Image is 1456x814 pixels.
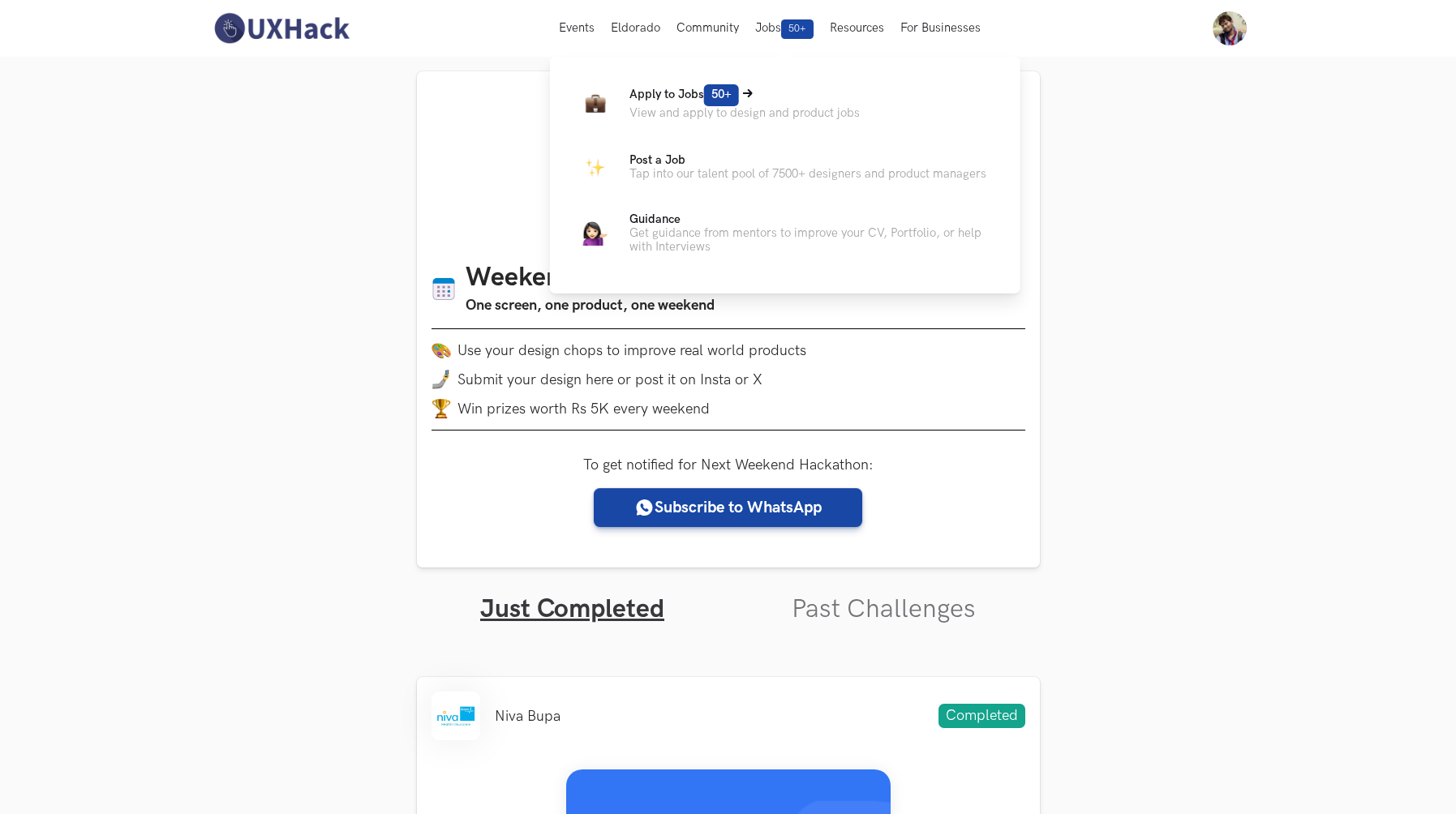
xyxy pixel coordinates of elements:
[417,568,1040,625] ul: Tabs Interface
[495,708,560,725] li: Niva Bupa
[432,276,456,302] img: Calendar icon
[432,399,451,418] img: trophy.png
[466,263,719,294] h1: Weekend Hackathons
[594,488,862,527] a: Subscribe to WhatsApp
[585,157,605,178] img: Parking
[629,167,986,181] p: Tap into our talent pool of 7500+ designers and product managers
[432,399,1025,418] li: Win prizes worth Rs 5K every weekend
[432,341,451,360] img: palette.png
[432,341,1025,360] li: Use your design chops to improve real world products
[629,106,860,120] p: View and apply to design and product jobs
[629,226,994,254] p: Get guidance from mentors to improve your CV, Portfolio, or help with Interviews
[576,148,994,186] a: ParkingPost a JobTap into our talent pool of 7500+ designers and product managers
[432,370,451,389] img: mobile-in-hand.png
[585,92,605,113] img: Briefcase
[629,153,685,167] span: Post a Job
[209,11,354,45] img: UXHack-logo.png
[629,212,681,226] span: Guidance
[466,294,719,317] h3: One screen, one product, one weekend
[792,593,976,625] a: Past Challenges
[576,83,994,122] a: BriefcaseApply to Jobs50+View and apply to design and product jobs
[480,593,664,625] a: Just Completed
[629,88,739,101] span: Apply to Jobs
[457,371,762,388] span: Submit your design here or post it on Insta or X
[938,704,1025,728] span: Completed
[583,221,608,246] img: Guidance
[576,212,994,254] a: GuidanceGuidanceGet guidance from mentors to improve your CV, Portfolio, or help with Interviews
[1213,11,1247,45] img: Your profile pic
[781,19,814,39] span: 50+
[583,456,874,473] label: To get notified for Next Weekend Hackathon:
[704,84,739,106] span: 50+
